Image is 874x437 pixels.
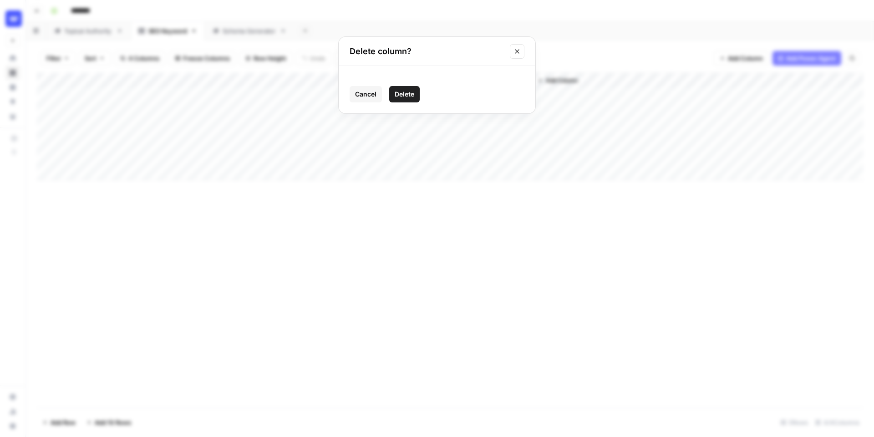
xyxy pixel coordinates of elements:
[350,86,382,102] button: Cancel
[350,45,504,58] h2: Delete column?
[510,44,524,59] button: Close modal
[395,90,414,99] span: Delete
[355,90,376,99] span: Cancel
[389,86,420,102] button: Delete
